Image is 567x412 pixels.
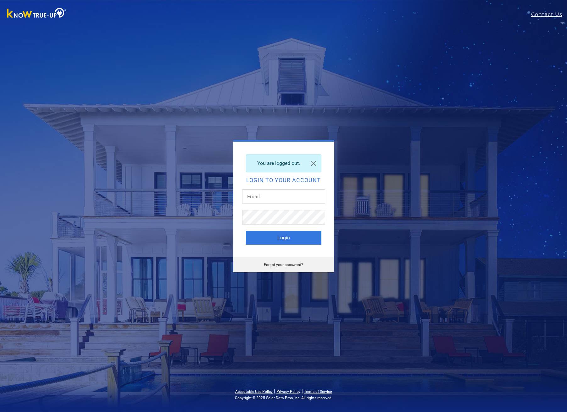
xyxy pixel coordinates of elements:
a: Acceptable Use Policy [235,389,273,394]
span: | [302,388,303,394]
input: Email [242,189,325,204]
button: Login [246,231,321,245]
img: Know True-Up [4,7,70,21]
a: Forgot your password? [264,263,303,267]
a: Privacy Policy [276,389,300,394]
a: Contact Us [531,11,567,18]
a: Terms of Service [304,389,332,394]
h2: Login to your account [246,177,321,183]
a: Close [306,154,321,172]
div: You are logged out. [246,154,321,172]
span: | [274,388,275,394]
